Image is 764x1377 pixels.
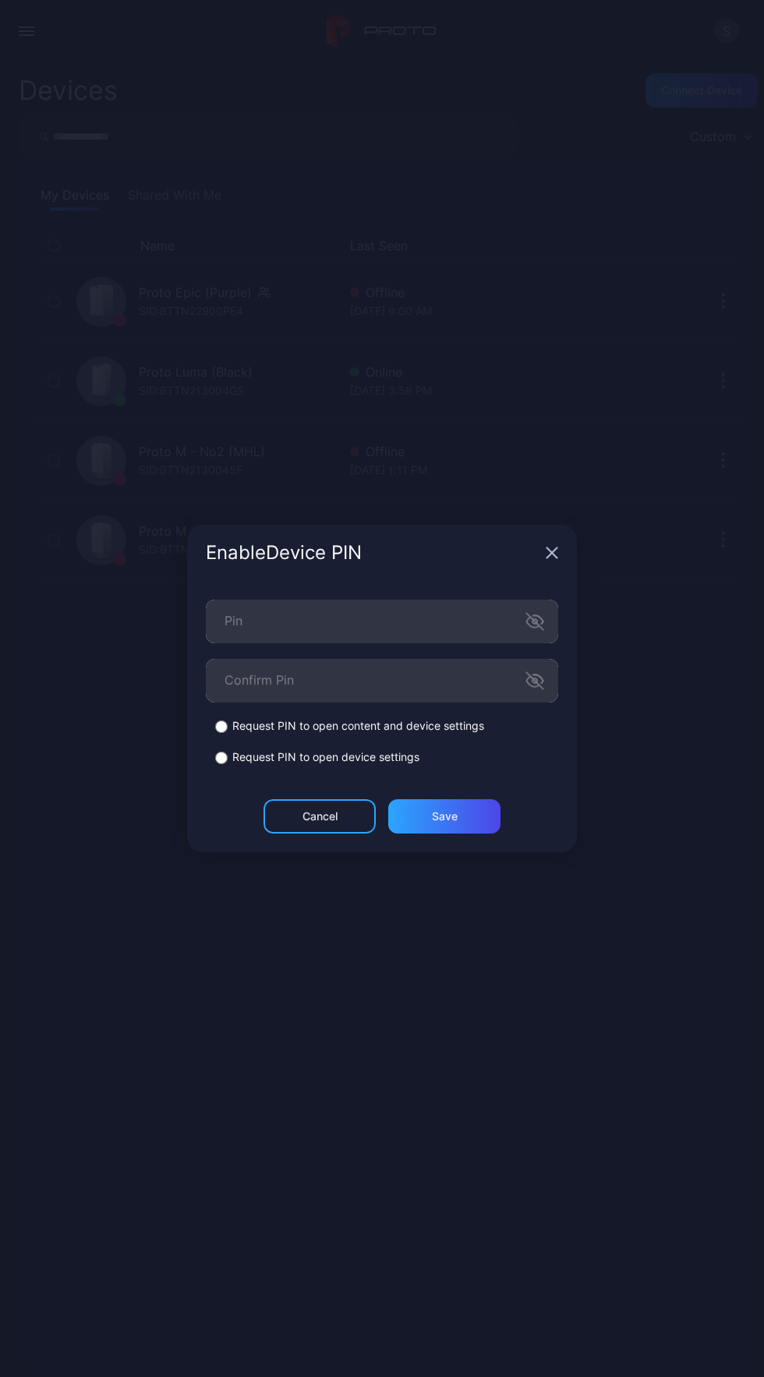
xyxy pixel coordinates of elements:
label: Request PIN to open content and device settings [232,718,484,734]
button: Cancel [264,799,376,834]
button: Confirm Pin [525,671,544,690]
input: Pin [206,600,558,643]
input: Confirm Pin [206,659,558,703]
button: Save [388,799,500,834]
div: Save [432,810,458,823]
button: Pin [525,612,544,631]
div: Enable Device PIN [206,543,539,562]
label: Request PIN to open device settings [232,749,419,765]
div: Cancel [302,810,338,823]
